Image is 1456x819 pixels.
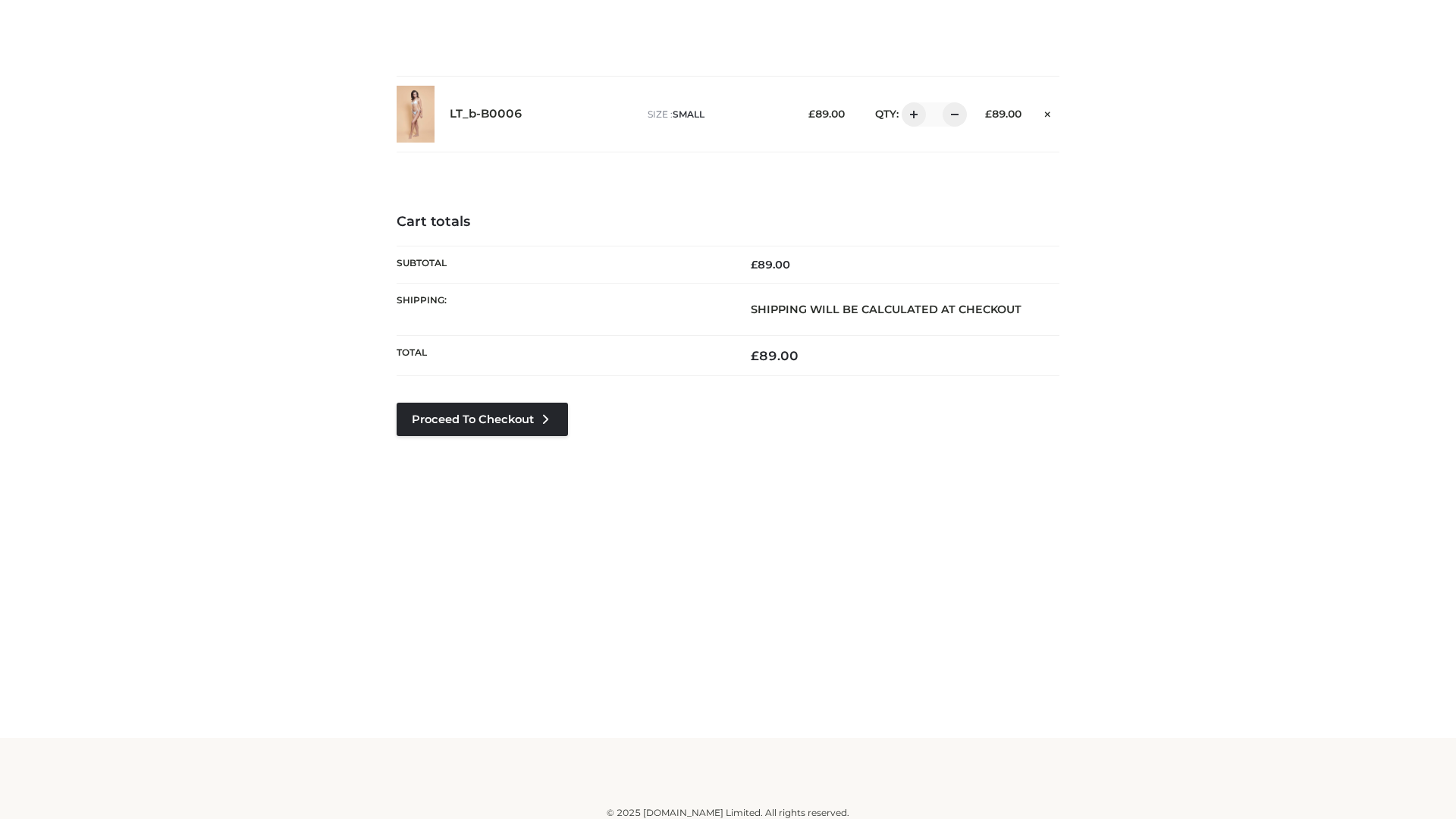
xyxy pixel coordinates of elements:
[648,108,785,121] p: size :
[808,108,845,120] bdi: 89.00
[751,303,1021,316] strong: Shipping will be calculated at checkout
[860,102,962,127] div: QTY:
[397,283,728,335] th: Shipping:
[985,108,992,120] span: £
[985,108,1021,120] bdi: 89.00
[450,107,522,121] a: LT_b-B0006
[397,246,728,283] th: Subtotal
[397,336,728,376] th: Total
[751,348,759,363] span: £
[673,108,704,120] span: SMALL
[751,348,799,363] bdi: 89.00
[397,214,1059,231] h4: Cart totals
[397,403,568,436] a: Proceed to Checkout
[751,258,790,271] bdi: 89.00
[1037,102,1059,122] a: Remove this item
[751,258,758,271] span: £
[808,108,815,120] span: £
[397,86,435,143] img: LT_b-B0006 - SMALL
